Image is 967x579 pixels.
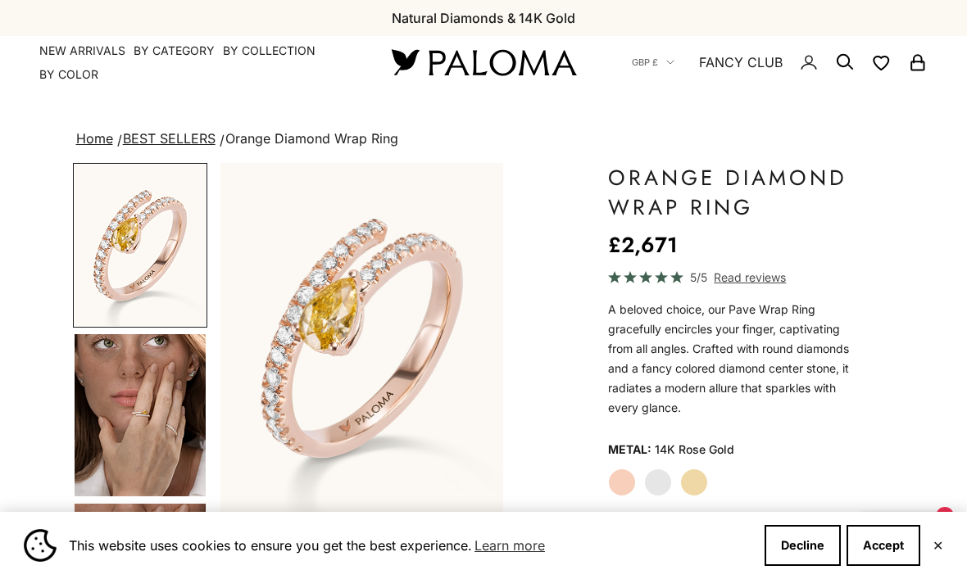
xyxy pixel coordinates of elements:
[847,525,920,566] button: Accept
[690,268,707,287] span: 5/5
[73,163,207,328] button: Go to item 1
[39,43,352,83] nav: Primary navigation
[472,533,547,558] a: Learn more
[392,7,575,29] p: Natural Diamonds & 14K Gold
[699,52,783,73] a: FANCY CLUB
[39,66,98,83] summary: By Color
[632,55,674,70] button: GBP £
[608,228,678,261] sale-price: £2,671
[39,43,125,59] a: NEW ARRIVALS
[608,437,651,462] legend: Metal:
[73,332,207,498] button: Go to item 4
[655,437,734,462] variant-option-value: 14K Rose Gold
[608,163,854,222] h1: Orange Diamond Wrap Ring
[632,36,928,88] nav: Secondary navigation
[76,130,113,147] a: Home
[24,529,57,562] img: Cookie banner
[75,165,206,326] img: #RoseGold
[225,130,398,147] span: Orange Diamond Wrap Ring
[223,43,316,59] summary: By Collection
[933,541,943,550] button: Close
[69,533,751,558] span: This website uses cookies to ensure you get the best experience.
[714,268,786,287] span: Read reviews
[632,55,658,70] span: GBP £
[765,525,841,566] button: Decline
[73,128,895,151] nav: breadcrumbs
[75,334,206,496] img: #YellowGold #RoseGold #WhiteGold
[220,163,503,512] img: #RoseGold
[608,268,854,287] a: 5/5 Read reviews
[220,163,503,512] div: Item 1 of 18
[608,300,854,418] div: A beloved choice, our Pave Wrap Ring gracefully encircles your finger, captivating from all angle...
[134,43,215,59] summary: By Category
[123,130,216,147] a: BEST SELLERS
